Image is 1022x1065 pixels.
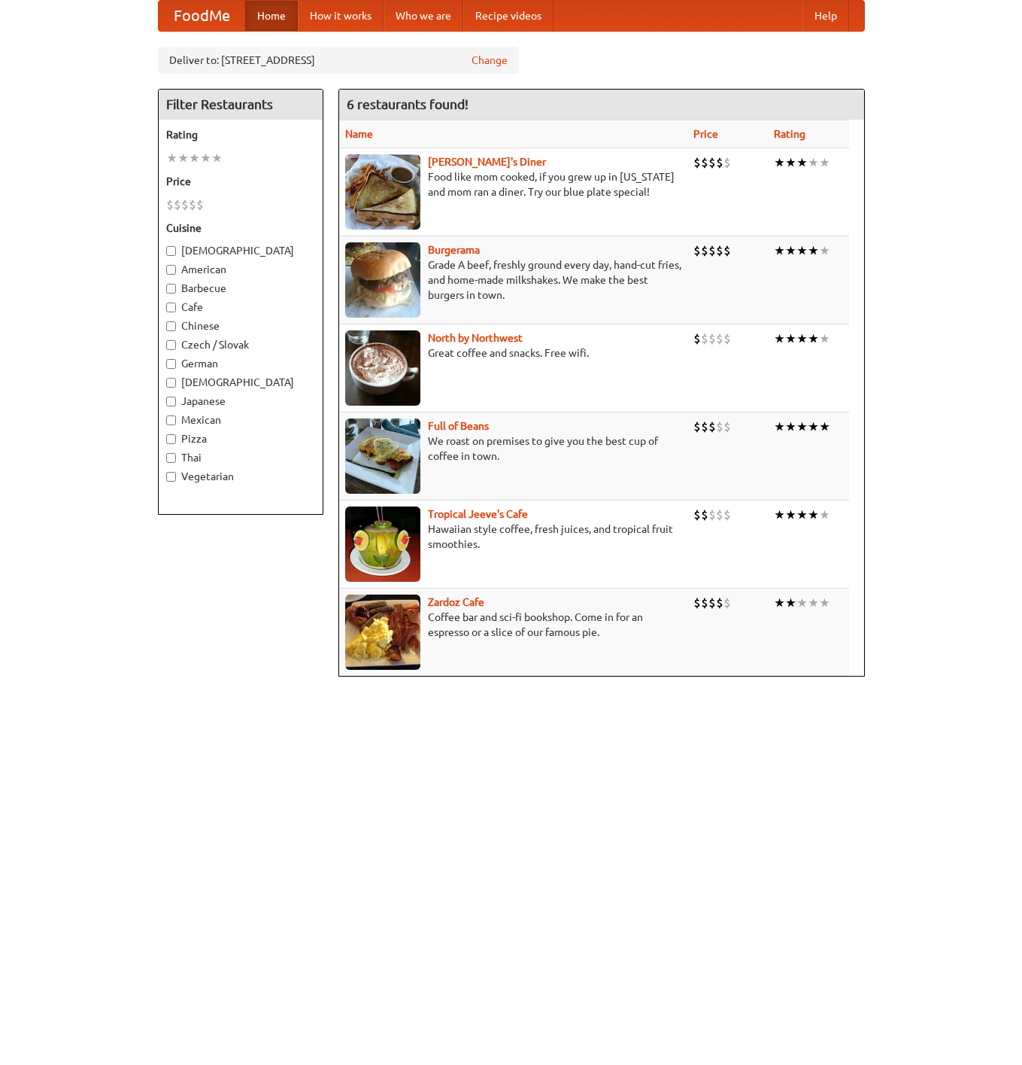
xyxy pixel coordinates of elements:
[701,595,708,611] li: $
[345,169,681,199] p: Food like mom cooked, if you grew up in [US_STATE] and mom ran a diner. Try our blue plate special!
[723,242,731,259] li: $
[774,154,785,171] li: ★
[345,595,420,670] img: zardoz.jpg
[708,595,716,611] li: $
[774,242,785,259] li: ★
[345,345,681,361] p: Great coffee and snacks. Free wifi.
[345,257,681,303] p: Grade A beef, freshly ground every day, hand-cut fries, and home-made milkshakes. We make the bes...
[200,150,211,166] li: ★
[166,262,315,277] label: American
[189,196,196,213] li: $
[808,595,819,611] li: ★
[166,303,176,312] input: Cafe
[701,242,708,259] li: $
[693,507,701,523] li: $
[159,90,323,120] h4: Filter Restaurants
[166,394,315,409] label: Japanese
[428,156,546,168] b: [PERSON_NAME]'s Diner
[808,154,819,171] li: ★
[819,507,830,523] li: ★
[345,507,420,582] img: jeeves.jpg
[428,508,528,520] b: Tropical Jeeve's Cafe
[701,330,708,347] li: $
[166,378,176,388] input: [DEMOGRAPHIC_DATA]
[384,1,463,31] a: Who we are
[708,507,716,523] li: $
[693,154,701,171] li: $
[166,265,176,275] input: American
[428,244,480,256] b: Burgerama
[245,1,298,31] a: Home
[693,330,701,347] li: $
[345,242,420,318] img: burgerama.jpg
[796,242,808,259] li: ★
[158,47,519,74] div: Deliver to: [STREET_ADDRESS]
[785,242,796,259] li: ★
[819,595,830,611] li: ★
[166,127,315,142] h5: Rating
[716,330,723,347] li: $
[211,150,223,166] li: ★
[166,359,176,369] input: German
[716,418,723,435] li: $
[345,154,420,230] img: sallys.jpg
[166,356,315,371] label: German
[693,595,701,611] li: $
[693,128,718,140] a: Price
[166,174,315,189] h5: Price
[774,128,805,140] a: Rating
[785,595,796,611] li: ★
[708,154,716,171] li: $
[166,340,176,350] input: Czech / Slovak
[796,418,808,435] li: ★
[166,321,176,331] input: Chinese
[428,332,523,344] a: North by Northwest
[701,507,708,523] li: $
[723,595,731,611] li: $
[785,330,796,347] li: ★
[345,522,681,552] p: Hawaiian style coffee, fresh juices, and tropical fruit smoothies.
[808,418,819,435] li: ★
[701,418,708,435] li: $
[166,284,176,294] input: Barbecue
[189,150,200,166] li: ★
[345,418,420,494] img: beans.jpg
[819,154,830,171] li: ★
[796,507,808,523] li: ★
[716,595,723,611] li: $
[298,1,384,31] a: How it works
[785,154,796,171] li: ★
[819,242,830,259] li: ★
[708,418,716,435] li: $
[166,300,315,315] label: Cafe
[166,453,176,463] input: Thai
[166,196,174,213] li: $
[472,53,508,68] a: Change
[347,97,469,111] ng-pluralize: 6 restaurants found!
[723,154,731,171] li: $
[428,420,489,432] b: Full of Beans
[785,418,796,435] li: ★
[819,418,830,435] li: ★
[166,415,176,425] input: Mexican
[345,610,681,640] p: Coffee bar and sci-fi bookshop. Come in for an espresso or a slice of our famous pie.
[166,243,315,258] label: [DEMOGRAPHIC_DATA]
[774,330,785,347] li: ★
[428,596,484,608] a: Zardoz Cafe
[785,507,796,523] li: ★
[166,375,315,390] label: [DEMOGRAPHIC_DATA]
[774,418,785,435] li: ★
[166,246,176,256] input: [DEMOGRAPHIC_DATA]
[345,330,420,406] img: north.jpg
[716,242,723,259] li: $
[723,507,731,523] li: $
[177,150,189,166] li: ★
[716,154,723,171] li: $
[808,242,819,259] li: ★
[708,330,716,347] li: $
[802,1,849,31] a: Help
[166,337,315,352] label: Czech / Slovak
[345,128,373,140] a: Name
